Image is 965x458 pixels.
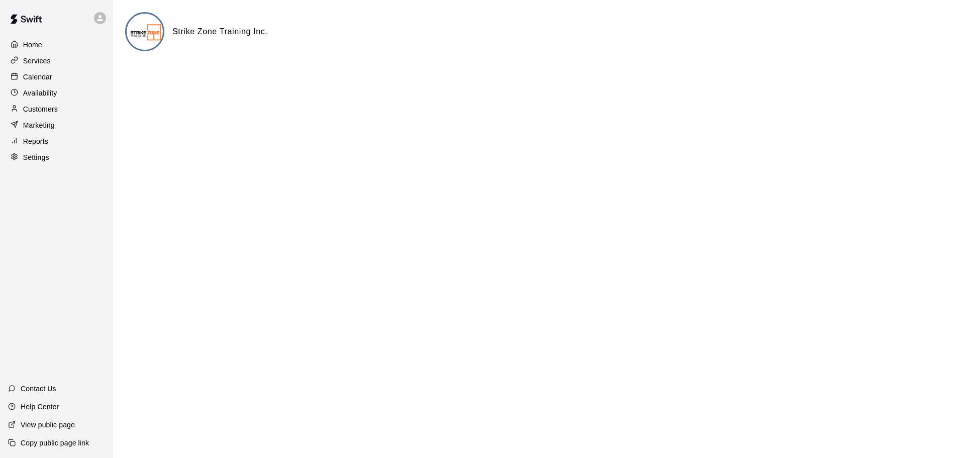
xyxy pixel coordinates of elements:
p: Availability [23,88,57,98]
a: Settings [8,150,105,165]
a: Marketing [8,118,105,133]
p: Calendar [23,72,52,82]
a: Reports [8,134,105,149]
a: Customers [8,102,105,117]
p: Services [23,56,51,66]
p: Reports [23,136,48,146]
p: Copy public page link [21,438,89,448]
p: Marketing [23,120,55,130]
p: Contact Us [21,384,56,394]
a: Home [8,37,105,52]
h6: Strike Zone Training Inc. [172,25,267,38]
p: View public page [21,420,75,430]
p: Home [23,40,42,50]
a: Services [8,53,105,68]
p: Customers [23,104,58,114]
img: Strike Zone Training Inc. logo [127,14,164,51]
p: Settings [23,152,49,162]
a: Availability [8,85,105,101]
p: Help Center [21,402,59,412]
a: Calendar [8,69,105,84]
